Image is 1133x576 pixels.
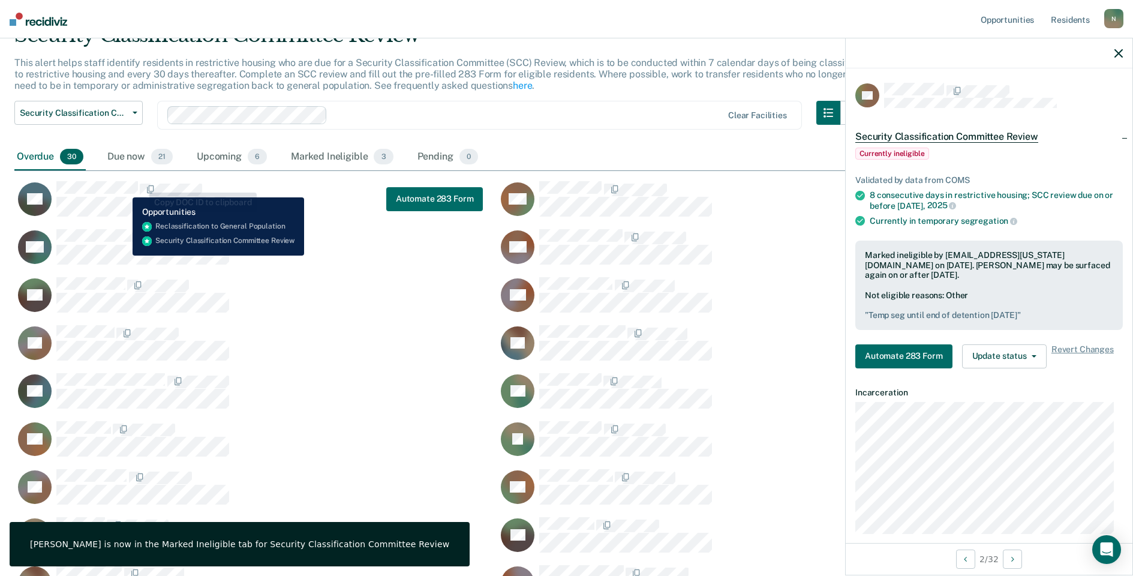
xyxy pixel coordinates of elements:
span: segregation [961,216,1017,226]
pre: " Temp seg until end of detention [DATE] " [865,310,1113,320]
div: Marked ineligible by [EMAIL_ADDRESS][US_STATE][DOMAIN_NAME] on [DATE]. [PERSON_NAME] may be surfa... [865,250,1113,280]
div: 2 / 32 [846,543,1132,575]
span: Currently ineligible [855,148,929,160]
a: Navigate to form link [386,187,483,211]
div: Currently in temporary [870,215,1123,226]
div: CaseloadOpportunityCell-0645884 [14,229,497,277]
img: Recidiviz [10,13,67,26]
dt: Incarceration [855,388,1123,398]
div: Due now [105,144,175,170]
div: CaseloadOpportunityCell-0652653 [497,517,980,565]
div: CaseloadOpportunityCell-0873372 [14,373,497,421]
span: 30 [60,149,83,164]
div: CaseloadOpportunityCell-0722286 [497,421,980,469]
div: Not eligible reasons: Other [865,290,1113,320]
div: CaseloadOpportunityCell-0663465 [497,181,980,229]
button: Automate 283 Form [386,187,483,211]
span: 21 [151,149,173,164]
button: Automate 283 Form [855,344,952,368]
span: Security Classification Committee Review [20,108,128,118]
div: CaseloadOpportunityCell-0801785 [497,469,980,517]
div: CaseloadOpportunityCell-0897442 [14,421,497,469]
button: Update status [962,344,1047,368]
button: Previous Opportunity [956,550,975,569]
div: CaseloadOpportunityCell-0671066 [497,325,980,373]
div: Pending [415,144,480,170]
span: 0 [459,149,478,164]
a: Navigate to form link [855,344,957,368]
div: 8 consecutive days in restrictive housing; SCC review due on or before [DATE], [870,190,1123,211]
div: N [1104,9,1123,28]
div: CaseloadOpportunityCell-0647141 [497,373,980,421]
div: Security Classification Committee Review [14,23,864,57]
div: Security Classification Committee ReviewCurrently ineligible [846,118,1132,170]
div: Validated by data from COMS [855,175,1123,185]
button: Next Opportunity [1003,550,1022,569]
div: CaseloadOpportunityCell-0830222 [14,181,497,229]
div: Upcoming [194,144,269,170]
span: 2025 [927,200,956,210]
span: 3 [374,149,393,164]
div: Marked Ineligible [288,144,396,170]
p: This alert helps staff identify residents in restrictive housing who are due for a Security Class... [14,57,861,91]
div: Clear facilities [728,110,787,121]
div: CaseloadOpportunityCell-0788742 [14,517,497,565]
div: CaseloadOpportunityCell-0750662 [14,325,497,373]
span: Security Classification Committee Review [855,131,1038,143]
div: CaseloadOpportunityCell-0429848 [14,469,497,517]
div: CaseloadOpportunityCell-0639018 [497,277,980,325]
span: 6 [248,149,267,164]
div: CaseloadOpportunityCell-0769874 [14,277,497,325]
a: here [513,80,532,91]
div: Overdue [14,144,86,170]
div: Open Intercom Messenger [1092,535,1121,564]
span: Revert Changes [1051,344,1114,368]
div: CaseloadOpportunityCell-0972749 [497,229,980,277]
div: [PERSON_NAME] is now in the Marked Ineligible tab for Security Classification Committee Review [30,539,449,550]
